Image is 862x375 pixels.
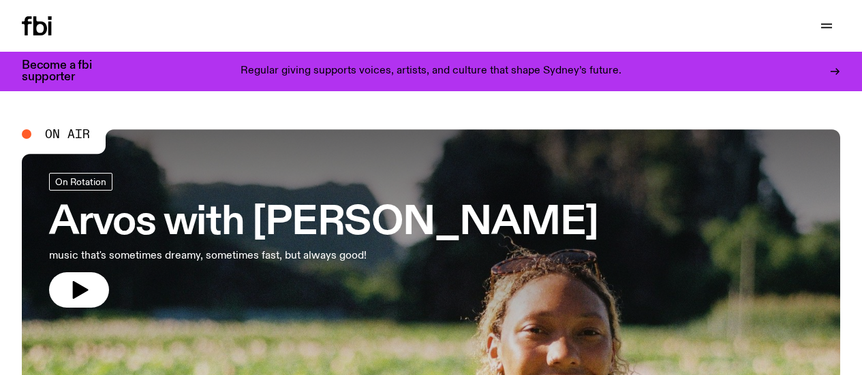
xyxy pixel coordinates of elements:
[241,65,621,78] p: Regular giving supports voices, artists, and culture that shape Sydney’s future.
[49,173,598,308] a: Arvos with [PERSON_NAME]music that's sometimes dreamy, sometimes fast, but always good!
[55,177,106,187] span: On Rotation
[49,173,112,191] a: On Rotation
[22,60,109,83] h3: Become a fbi supporter
[49,248,398,264] p: music that's sometimes dreamy, sometimes fast, but always good!
[49,204,598,242] h3: Arvos with [PERSON_NAME]
[45,128,90,140] span: On Air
